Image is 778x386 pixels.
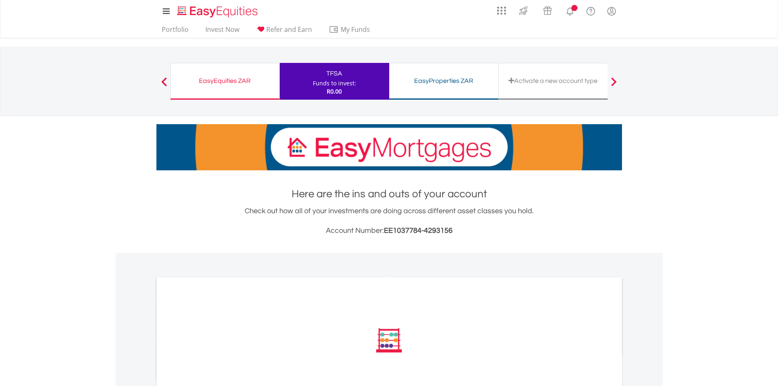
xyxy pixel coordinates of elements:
[174,2,261,18] a: Home page
[156,187,622,201] h1: Here are the ins and outs of your account
[329,24,382,35] span: My Funds
[156,205,622,237] div: Check out how all of your investments are doing across different asset classes you hold.
[158,25,192,38] a: Portfolio
[580,2,601,18] a: FAQ's and Support
[601,2,622,20] a: My Profile
[156,124,622,170] img: EasyMortage Promotion Banner
[176,5,261,18] img: EasyEquities_Logo.png
[492,2,511,15] a: AppsGrid
[535,2,560,17] a: Vouchers
[176,75,274,87] div: EasyEquities ZAR
[156,225,622,237] h3: Account Number:
[202,25,243,38] a: Invest Now
[560,2,580,18] a: Notifications
[285,68,384,79] div: TFSA
[266,25,312,34] span: Refer and Earn
[504,75,603,87] div: Activate a new account type
[394,75,493,87] div: EasyProperties ZAR
[313,79,356,87] div: Funds to invest:
[517,4,530,17] img: thrive-v2.svg
[541,4,554,17] img: vouchers-v2.svg
[327,87,342,95] span: R0.00
[497,6,506,15] img: grid-menu-icon.svg
[384,227,453,234] span: EE1037784-4293156
[253,25,315,38] a: Refer and Earn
